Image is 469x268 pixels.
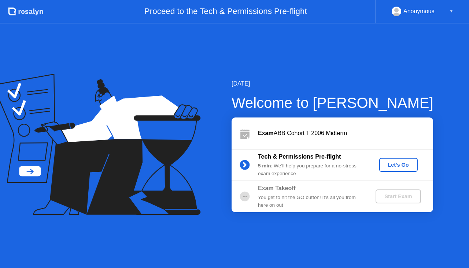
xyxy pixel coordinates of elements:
[258,194,363,209] div: You get to hit the GO button! It’s all you from here on out
[376,189,421,203] button: Start Exam
[258,129,433,138] div: ABB Cohort T 2006 Midterm
[258,185,296,191] b: Exam Takeoff
[382,162,415,168] div: Let's Go
[232,79,433,88] div: [DATE]
[258,163,271,169] b: 5 min
[258,130,274,136] b: Exam
[450,7,453,16] div: ▼
[258,162,363,177] div: : We’ll help you prepare for a no-stress exam experience
[258,153,341,160] b: Tech & Permissions Pre-flight
[232,92,433,114] div: Welcome to [PERSON_NAME]
[378,193,418,199] div: Start Exam
[403,7,435,16] div: Anonymous
[379,158,418,172] button: Let's Go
